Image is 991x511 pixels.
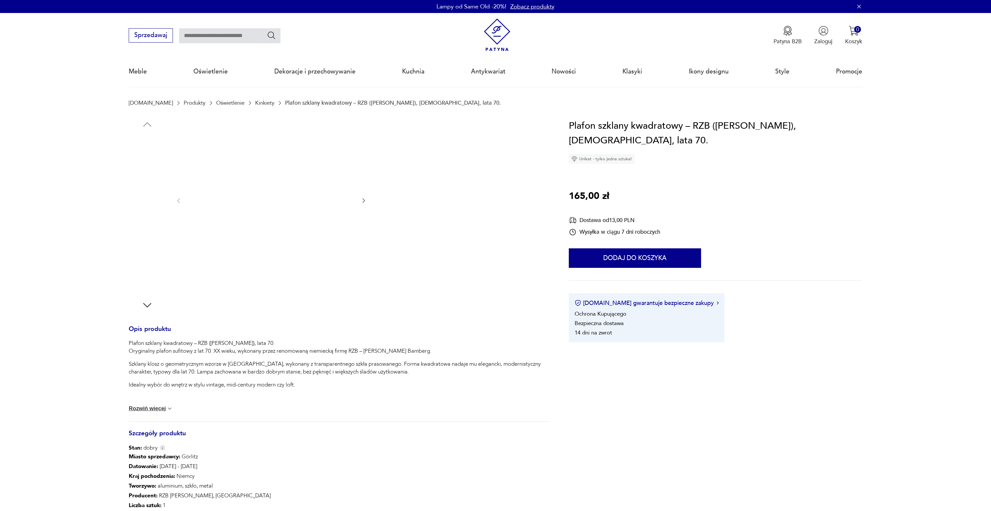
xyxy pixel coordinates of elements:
[129,258,166,295] img: Zdjęcie produktu Plafon szklany kwadratowy – RZB (Rudolf Zimmermann Bamberg), Niemcy, lata 70.
[575,300,581,306] img: Ikona certyfikatu
[129,175,166,212] img: Zdjęcie produktu Plafon szklany kwadratowy – RZB (Rudolf Zimmermann Bamberg), Niemcy, lata 70.
[437,3,506,11] p: Lampy od Same Old -20%!
[129,381,550,389] p: Idealny wybór do wnętrz w stylu vintage, mid-century modern czy loft.
[129,431,550,444] h3: Szczegóły produktu
[854,26,861,33] div: 0
[717,301,719,305] img: Ikona strzałki w prawo
[285,100,501,106] p: Plafon szklany kwadratowy – RZB ([PERSON_NAME]), [DEMOGRAPHIC_DATA], lata 70.
[569,154,634,164] div: Unikat - tylko jedna sztuka!
[783,26,793,36] img: Ikona medalu
[129,481,271,491] p: aluminium, szkło, metal
[129,452,271,462] p: Görlitz
[129,502,162,509] b: Liczba sztuk:
[193,57,228,86] a: Oświetlenie
[129,491,271,501] p: RZB [PERSON_NAME], [GEOGRAPHIC_DATA]
[575,320,624,327] li: Bezpieczna dostawa
[845,26,862,45] button: 0Koszyk
[216,100,244,106] a: Oświetlenie
[510,3,554,11] a: Zobacz produkty
[129,134,166,171] img: Zdjęcie produktu Plafon szklany kwadratowy – RZB (Rudolf Zimmermann Bamberg), Niemcy, lata 70.
[129,394,550,402] p: Wymiary
[814,26,832,45] button: Zaloguj
[552,57,576,86] a: Nowości
[814,38,832,45] p: Zaloguj
[569,216,660,224] div: Dostawa od 13,00 PLN
[129,405,173,412] button: Rozwiń więcej
[129,501,271,510] p: 1
[166,405,173,412] img: chevron down
[129,100,173,106] a: [DOMAIN_NAME]
[571,156,577,162] img: Ikona diamentu
[184,100,205,106] a: Produkty
[129,471,271,481] p: Niemcy
[569,189,609,204] p: 165,00 zł
[129,444,142,452] b: Stan:
[129,339,550,355] p: Plafon szklany kwadratowy – RZB ([PERSON_NAME]), lata 70. Oryginalny plafon sufitowy z lat 70. XX...
[569,248,701,268] button: Dodaj do koszyka
[129,327,550,340] h3: Opis produktu
[129,216,166,254] img: Zdjęcie produktu Plafon szklany kwadratowy – RZB (Rudolf Zimmermann Bamberg), Niemcy, lata 70.
[471,57,505,86] a: Antykwariat
[481,19,514,51] img: Patyna - sklep z meblami i dekoracjami vintage
[575,310,626,318] li: Ochrona Kupującego
[569,228,660,236] div: Wysyłka w ciągu 7 dni roboczych
[190,119,353,282] img: Zdjęcie produktu Plafon szklany kwadratowy – RZB (Rudolf Zimmermann Bamberg), Niemcy, lata 70.
[774,26,802,45] a: Ikona medaluPatyna B2B
[569,119,862,148] h1: Plafon szklany kwadratowy – RZB ([PERSON_NAME]), [DEMOGRAPHIC_DATA], lata 70.
[129,472,175,480] b: Kraj pochodzenia :
[274,57,356,86] a: Dekoracje i przechowywanie
[845,38,862,45] p: Koszyk
[267,31,276,40] button: Szukaj
[129,28,173,43] button: Sprzedawaj
[129,57,147,86] a: Meble
[160,445,165,451] img: Info icon
[774,38,802,45] p: Patyna B2B
[575,329,612,336] li: 14 dni na zwrot
[836,57,862,86] a: Promocje
[622,57,642,86] a: Klasyki
[129,360,550,376] p: Szklany klosz o geometrycznym wzorze w [GEOGRAPHIC_DATA], wykonany z transparentnego szkła prasow...
[818,26,828,36] img: Ikonka użytkownika
[129,462,271,471] p: [DATE] - [DATE]
[575,299,719,307] button: [DOMAIN_NAME] gwarantuje bezpieczne zakupy
[129,453,180,460] b: Miasto sprzedawcy :
[129,482,156,490] b: Tworzywo :
[849,26,859,36] img: Ikona koszyka
[255,100,274,106] a: Kinkiety
[689,57,729,86] a: Ikony designu
[775,57,789,86] a: Style
[129,492,158,499] b: Producent :
[129,33,173,38] a: Sprzedawaj
[402,57,424,86] a: Kuchnia
[569,216,577,224] img: Ikona dostawy
[129,463,158,470] b: Datowanie :
[774,26,802,45] button: Patyna B2B
[129,444,158,452] span: dobry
